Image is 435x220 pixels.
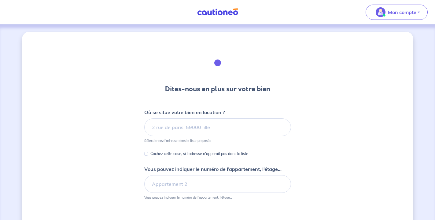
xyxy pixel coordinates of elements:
[144,165,282,173] p: Vous pouvez indiquer le numéro de l’appartement, l’étage...
[201,46,234,79] img: illu_houses.svg
[165,84,270,94] h3: Dites-nous en plus sur votre bien
[195,8,241,16] img: Cautioneo
[366,5,428,20] button: illu_account_valid_menu.svgMon compte
[144,139,211,143] p: Sélectionnez l'adresse dans la liste proposée
[144,109,225,116] p: Où se situe votre bien en location ?
[144,175,291,193] input: Appartement 2
[144,195,232,200] p: Vous pouvez indiquer le numéro de l’appartement, l’étage...
[376,7,385,17] img: illu_account_valid_menu.svg
[144,118,291,136] input: 2 rue de paris, 59000 lille
[388,9,416,16] p: Mon compte
[150,150,248,157] p: Cochez cette case, si l'adresse n'apparaît pas dans la liste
